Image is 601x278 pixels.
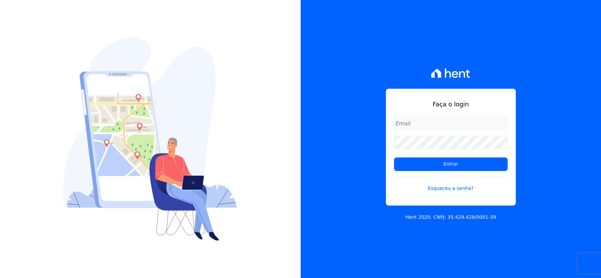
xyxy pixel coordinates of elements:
input: Email [394,117,508,130]
img: Login [63,37,237,241]
p: Hent 2020. CNPJ: 35.429.428/0001-39 [406,214,496,221]
h1: Faça o login [394,100,508,109]
input: Entrar [394,157,508,171]
a: Esqueceu a senha? [394,176,508,192]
